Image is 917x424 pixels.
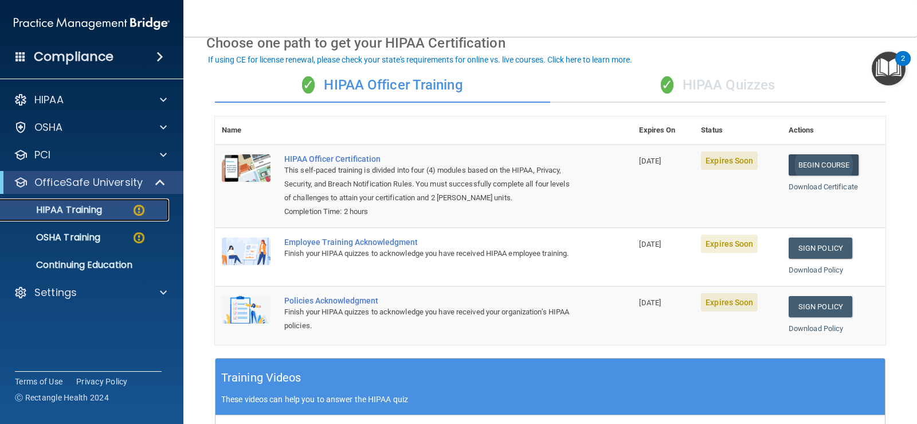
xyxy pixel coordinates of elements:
iframe: Drift Widget Chat Controller [719,343,903,389]
span: ✓ [661,76,673,94]
div: Completion Time: 2 hours [284,205,575,219]
span: [DATE] [639,157,661,165]
a: Sign Policy [789,296,852,317]
span: Expires Soon [701,293,758,312]
div: Finish your HIPAA quizzes to acknowledge you have received your organization’s HIPAA policies. [284,305,575,333]
p: Continuing Education [7,259,164,271]
img: warning-circle.0cc9ac19.png [132,203,146,217]
div: Finish your HIPAA quizzes to acknowledge you have received HIPAA employee training. [284,247,575,260]
span: Ⓒ Rectangle Health 2024 [15,392,109,403]
a: Sign Policy [789,238,852,259]
a: Begin Course [789,154,859,176]
a: Terms of Use [15,376,62,387]
span: Expires Soon [701,151,758,170]
a: Settings [14,286,167,299]
h4: Compliance [34,49,113,65]
div: Employee Training Acknowledgment [284,238,575,247]
div: If using CE for license renewal, please check your state's requirements for online vs. live cours... [208,56,632,64]
p: HIPAA [34,93,64,107]
p: HIPAA Training [7,204,102,216]
div: Choose one path to get your HIPAA Certification [206,26,894,60]
a: PCI [14,148,167,162]
div: HIPAA Officer Training [215,68,550,103]
p: OfficeSafe University [34,176,143,189]
button: If using CE for license renewal, please check your state's requirements for online vs. live cours... [206,54,634,65]
a: Download Policy [789,266,844,274]
span: [DATE] [639,240,661,248]
span: [DATE] [639,298,661,307]
a: Download Policy [789,324,844,333]
th: Name [215,116,277,145]
img: PMB logo [14,12,170,35]
div: HIPAA Quizzes [550,68,885,103]
a: HIPAA [14,93,167,107]
h5: Training Videos [221,368,301,388]
th: Actions [782,116,885,145]
p: OSHA [34,120,63,134]
button: Open Resource Center, 2 new notifications [872,52,906,85]
a: OSHA [14,120,167,134]
span: ✓ [302,76,315,94]
p: These videos can help you to answer the HIPAA quiz [221,395,879,404]
span: Expires Soon [701,235,758,253]
img: warning-circle.0cc9ac19.png [132,231,146,245]
p: OSHA Training [7,232,100,243]
p: PCI [34,148,50,162]
a: Download Certificate [789,182,858,191]
a: Privacy Policy [76,376,128,387]
div: 2 [901,59,905,73]
a: HIPAA Officer Certification [284,154,575,164]
p: Settings [34,286,77,299]
div: This self-paced training is divided into four (4) modules based on the HIPAA, Privacy, Security, ... [284,164,575,205]
th: Expires On [632,116,694,145]
a: OfficeSafe University [14,176,166,189]
div: Policies Acknowledgment [284,296,575,305]
th: Status [694,116,782,145]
